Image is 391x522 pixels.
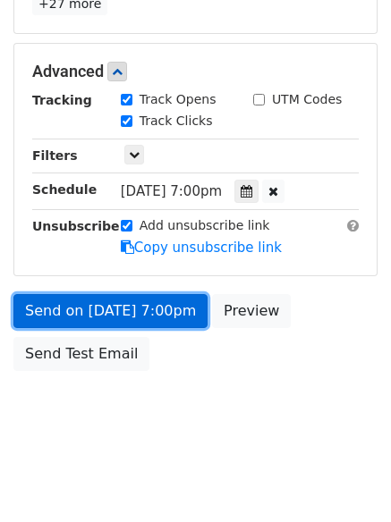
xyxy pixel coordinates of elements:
[140,90,217,109] label: Track Opens
[121,240,282,256] a: Copy unsubscribe link
[272,90,342,109] label: UTM Codes
[13,294,208,328] a: Send on [DATE] 7:00pm
[32,148,78,163] strong: Filters
[140,112,213,130] label: Track Clicks
[32,219,120,233] strong: Unsubscribe
[13,337,149,371] a: Send Test Email
[32,182,97,197] strong: Schedule
[32,62,359,81] h5: Advanced
[212,294,291,328] a: Preview
[121,183,222,199] span: [DATE] 7:00pm
[302,436,391,522] iframe: Chat Widget
[140,216,270,235] label: Add unsubscribe link
[32,93,92,107] strong: Tracking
